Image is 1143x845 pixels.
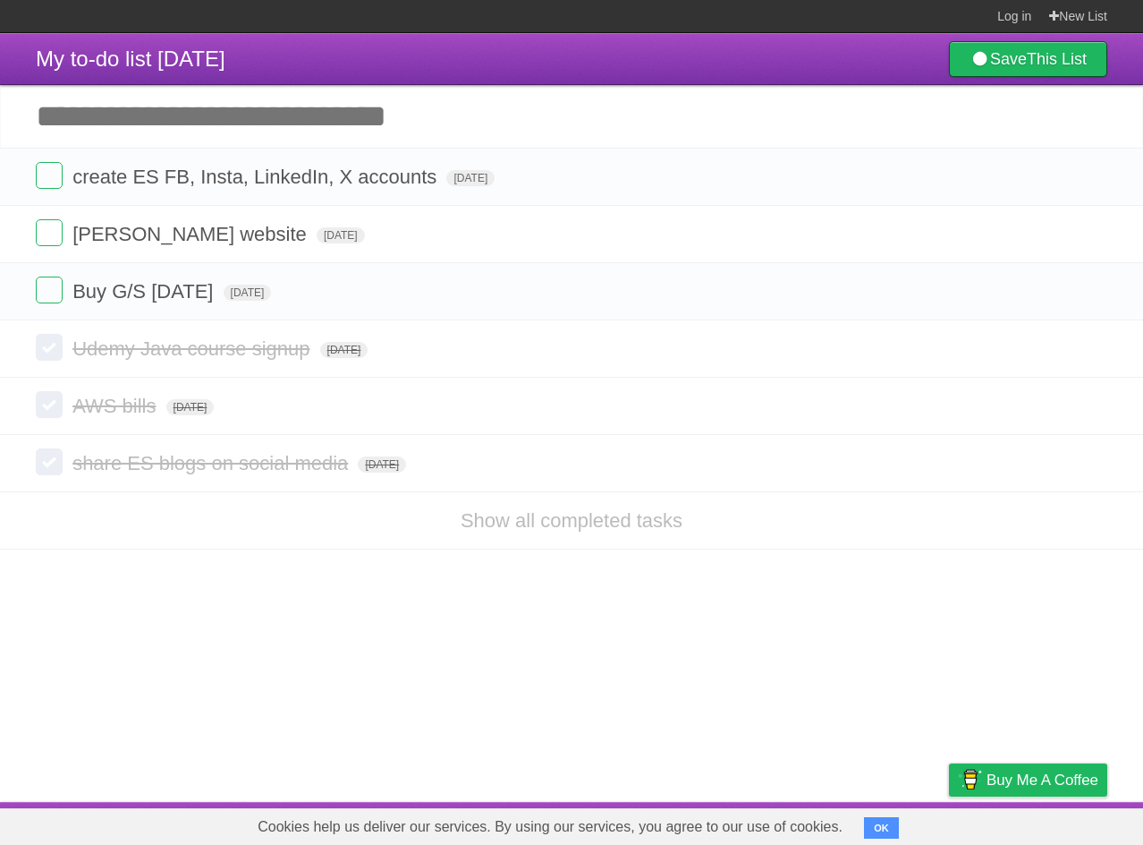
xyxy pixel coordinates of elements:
a: Show all completed tasks [461,509,682,532]
span: [DATE] [320,342,368,358]
a: About [711,807,749,841]
a: Developers [770,807,842,841]
span: Cookies help us deliver our services. By using our services, you agree to our use of cookies. [240,809,860,845]
span: [DATE] [317,227,365,243]
a: Privacy [926,807,972,841]
span: create ES FB, Insta, LinkedIn, X accounts [72,166,441,188]
span: Buy me a coffee [986,764,1098,796]
span: [DATE] [358,457,406,473]
button: OK [864,817,899,839]
span: share ES blogs on social media [72,452,352,474]
span: Buy G/S [DATE] [72,280,217,303]
b: This List [1027,50,1087,68]
label: Done [36,162,63,189]
img: Buy me a coffee [958,764,982,795]
label: Done [36,219,63,246]
span: [DATE] [166,399,215,415]
span: [DATE] [224,285,272,301]
a: Suggest a feature [995,807,1107,841]
span: Udemy Java course signup [72,337,314,360]
label: Done [36,277,63,303]
span: [PERSON_NAME] website [72,223,311,245]
a: SaveThis List [949,41,1107,77]
a: Terms [865,807,904,841]
a: Buy me a coffee [949,764,1107,797]
label: Done [36,334,63,361]
label: Done [36,391,63,418]
span: [DATE] [446,170,495,186]
label: Done [36,448,63,475]
span: My to-do list [DATE] [36,47,225,71]
span: AWS bills [72,395,160,417]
